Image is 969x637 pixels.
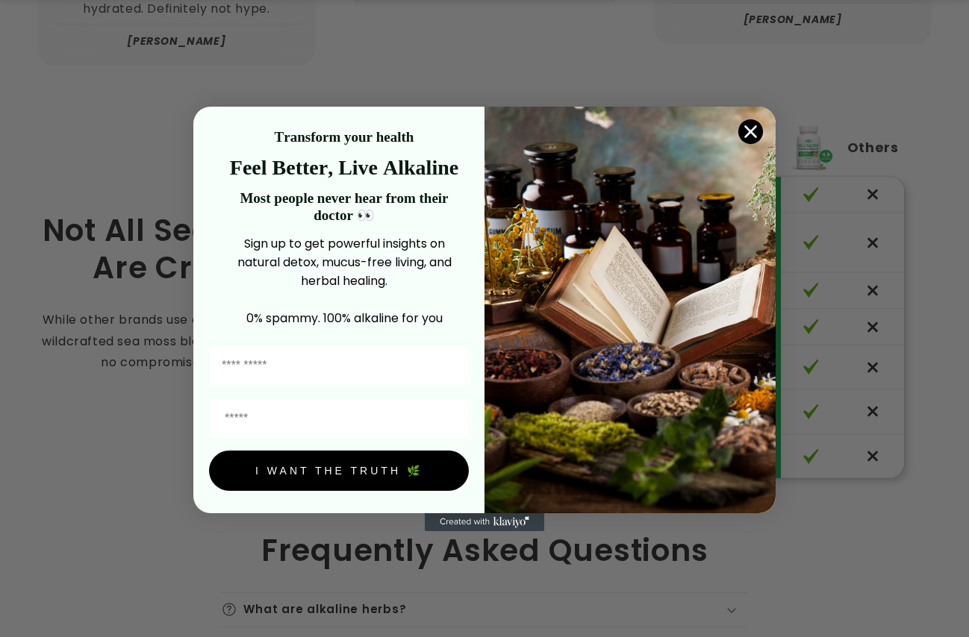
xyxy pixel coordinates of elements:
strong: Transform your health [275,129,414,145]
img: 4a4a186a-b914-4224-87c7-990d8ecc9bca.jpeg [484,107,776,513]
button: I WANT THE TRUTH 🌿 [209,451,469,491]
strong: Feel Better, Live Alkaline [230,156,458,179]
strong: Most people never hear from their doctor 👀 [240,190,448,223]
p: 0% spammy. 100% alkaline for you [219,309,469,327]
a: Created with Klaviyo - opens in a new tab [425,513,544,531]
input: First Name [209,347,469,385]
p: Sign up to get powerful insights on natural detox, mucus-free living, and herbal healing. [219,234,469,290]
input: Email [212,400,469,438]
button: Close dialog [738,119,764,145]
